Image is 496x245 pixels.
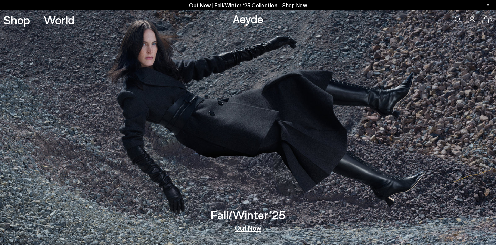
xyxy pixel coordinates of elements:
h3: Fall/Winter '25 [211,209,286,221]
span: 0 [489,18,493,22]
a: World [44,14,74,26]
a: 0 [482,16,489,23]
span: Navigate to /collections/new-in [282,2,307,8]
p: Out Now | Fall/Winter ‘25 Collection [189,1,307,10]
a: Aeyde [232,11,263,26]
a: Out Now [235,224,261,231]
a: Shop [3,14,30,26]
